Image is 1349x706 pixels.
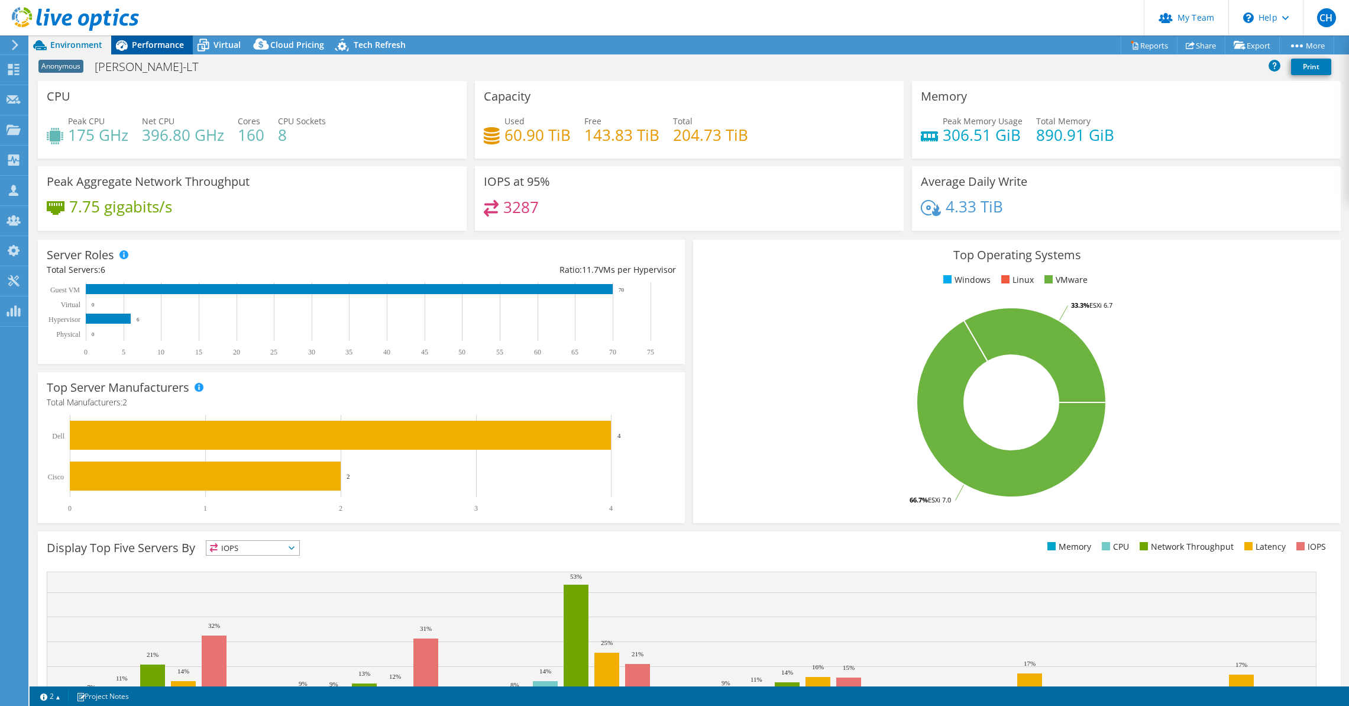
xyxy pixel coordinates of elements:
[208,622,220,629] text: 32%
[584,128,659,141] h4: 143.83 TiB
[1089,301,1112,310] tspan: ESXi 6.7
[673,128,748,141] h4: 204.73 TiB
[1293,540,1326,553] li: IOPS
[582,264,599,275] span: 11.7
[329,681,338,688] text: 9%
[299,680,308,687] text: 9%
[943,128,1023,141] h4: 306.51 GiB
[361,263,676,276] div: Ratio: VMs per Hypervisor
[619,287,625,293] text: 70
[632,650,643,657] text: 21%
[270,348,277,356] text: 25
[89,60,216,73] h1: [PERSON_NAME]-LT
[68,504,72,512] text: 0
[270,39,324,50] span: Cloud Pricing
[928,495,951,504] tspan: ESXi 7.0
[1235,661,1247,668] text: 17%
[609,504,613,512] text: 4
[345,348,352,356] text: 35
[157,348,164,356] text: 10
[1071,301,1089,310] tspan: 33.3%
[47,381,189,394] h3: Top Server Manufacturers
[132,39,184,50] span: Performance
[48,315,80,324] text: Hypervisor
[1243,12,1254,23] svg: \n
[38,60,83,73] span: Anonymous
[496,348,503,356] text: 55
[998,273,1034,286] li: Linux
[32,689,69,704] a: 2
[584,115,601,127] span: Free
[1044,540,1091,553] li: Memory
[358,670,370,677] text: 13%
[206,541,299,555] span: IOPS
[1137,540,1234,553] li: Network Throughput
[238,115,260,127] span: Cores
[347,473,350,480] text: 2
[647,348,654,356] text: 75
[52,432,64,440] text: Dell
[116,675,128,682] text: 11%
[69,200,172,213] h4: 7.75 gigabits/s
[1279,36,1334,54] a: More
[617,432,621,439] text: 4
[203,504,207,512] text: 1
[750,676,762,683] text: 11%
[1225,36,1280,54] a: Export
[1121,36,1177,54] a: Reports
[484,175,550,188] h3: IOPS at 95%
[238,128,264,141] h4: 160
[921,90,967,103] h3: Memory
[47,90,70,103] h3: CPU
[702,249,1331,262] h3: Top Operating Systems
[142,115,174,127] span: Net CPU
[940,273,991,286] li: Windows
[1041,273,1088,286] li: VMware
[484,90,530,103] h3: Capacity
[68,128,128,141] h4: 175 GHz
[1291,59,1331,75] a: Print
[609,348,616,356] text: 70
[1177,36,1225,54] a: Share
[47,175,250,188] h3: Peak Aggregate Network Throughput
[87,684,96,691] text: 7%
[68,115,105,127] span: Peak CPU
[383,348,390,356] text: 40
[946,200,1003,213] h4: 4.33 TiB
[101,264,105,275] span: 6
[1024,660,1036,667] text: 17%
[474,504,478,512] text: 3
[921,175,1027,188] h3: Average Daily Write
[50,39,102,50] span: Environment
[504,128,571,141] h4: 60.90 TiB
[137,317,140,323] text: 6
[458,348,465,356] text: 50
[47,396,676,409] h4: Total Manufacturers:
[601,639,613,646] text: 25%
[1036,128,1114,141] h4: 890.91 GiB
[1099,540,1129,553] li: CPU
[570,573,582,580] text: 53%
[421,348,428,356] text: 45
[781,669,793,676] text: 14%
[92,302,95,308] text: 0
[56,330,80,339] text: Physical
[389,673,401,680] text: 12%
[122,348,125,356] text: 5
[812,663,824,670] text: 16%
[722,679,730,686] text: 9%
[1317,8,1336,27] span: CH
[47,249,114,262] h3: Server Roles
[1241,540,1286,553] li: Latency
[142,128,224,141] h4: 396.80 GHz
[571,348,578,356] text: 65
[420,625,432,632] text: 31%
[147,651,158,658] text: 21%
[910,495,928,504] tspan: 66.7%
[504,115,525,127] span: Used
[68,689,137,704] a: Project Notes
[354,39,406,50] span: Tech Refresh
[534,348,541,356] text: 60
[61,301,81,309] text: Virtual
[195,348,202,356] text: 15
